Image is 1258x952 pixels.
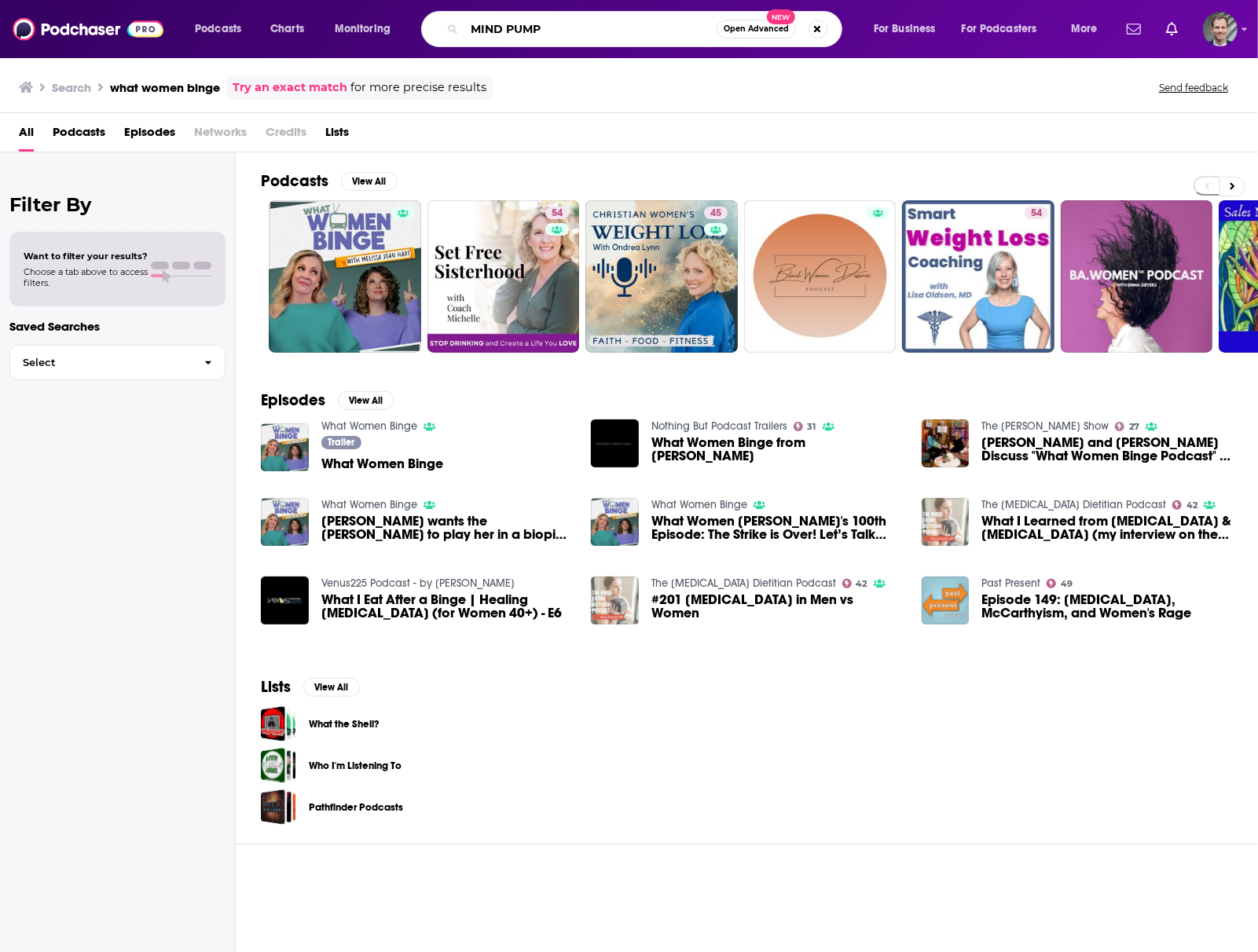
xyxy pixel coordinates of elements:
[321,419,417,433] a: What Women Binge
[309,757,402,774] a: Who I'm Listening To
[321,498,417,511] a: What Women Binge
[1115,422,1139,431] a: 27
[341,172,398,191] button: View All
[24,266,148,288] span: Choose a tab above to access filters.
[321,457,443,471] a: What Women Binge
[1060,16,1117,42] button: open menu
[335,18,391,40] span: Monitoring
[902,200,1054,353] a: 54
[266,119,306,152] span: Credits
[261,423,309,471] img: What Women Binge
[19,119,34,152] a: All
[651,419,787,433] a: Nothing But Podcast Trailers
[261,390,325,410] h2: Episodes
[1120,16,1147,42] a: Show notifications dropdown
[328,438,354,447] span: Trailer
[724,25,789,33] span: Open Advanced
[1154,81,1233,94] button: Send feedback
[53,119,105,152] a: Podcasts
[1025,207,1048,219] a: 54
[651,436,903,463] a: What Women Binge from Melissa Joan Hart
[261,789,296,825] a: Pathfinder Podcasts
[1071,18,1098,40] span: More
[591,577,639,624] img: #201 Binge Eating in Men vs Women
[981,593,1233,620] span: Episode 149: [MEDICAL_DATA], McCarthyism, and Women's Rage
[261,390,394,410] a: EpisodesView All
[962,18,1037,40] span: For Podcasters
[856,580,867,588] span: 42
[261,171,398,191] a: PodcastsView All
[981,436,1233,463] span: [PERSON_NAME] and [PERSON_NAME] Discuss "What Women Binge Podcast" | Available Everywhere
[1047,579,1073,588] a: 49
[842,579,867,588] a: 42
[981,436,1233,463] a: Melissa Joan Hart and Amanda Lee Discuss "What Women Binge Podcast" | Available Everywhere
[427,200,580,353] a: 54
[651,498,747,511] a: What Women Binge
[13,14,163,44] img: Podchaser - Follow, Share and Rate Podcasts
[110,80,220,95] h3: what women binge
[324,16,411,42] button: open menu
[350,79,486,97] span: for more precise results
[710,206,721,222] span: 45
[591,498,639,546] img: What Women Binge's 100th Episode: The Strike is Over! Let’s Talk Barbie and Beyond!
[651,514,903,541] span: What Women [PERSON_NAME]'s 100th Episode: The Strike is Over! Let’s Talk Barbie and Beyond!
[1129,423,1139,430] span: 27
[808,423,816,430] span: 31
[1061,580,1073,588] span: 49
[124,119,175,152] a: Episodes
[309,716,379,733] a: What the Shell?
[260,16,314,42] a: Charts
[9,319,226,334] p: Saved Searches
[767,9,795,24] span: New
[184,16,262,42] button: open menu
[794,422,816,431] a: 31
[651,514,903,541] a: What Women Binge's 100th Episode: The Strike is Over! Let’s Talk Barbie and Beyond!
[261,677,360,697] a: ListsView All
[321,514,573,541] a: Candice King wants the Olsen Twins to play her in a biopic - What Women Binge
[436,11,857,47] div: Search podcasts, credits, & more...
[717,20,796,38] button: Open AdvancedNew
[1172,500,1197,510] a: 42
[464,16,717,42] input: Search podcasts, credits, & more...
[10,357,192,368] span: Select
[261,706,296,741] a: What the Shell?
[338,391,394,410] button: View All
[651,593,903,620] span: #201 [MEDICAL_DATA] in Men vs Women
[24,251,148,262] span: Want to filter your results?
[874,18,936,40] span: For Business
[922,498,970,546] a: What I Learned from Binge Eating & Amenorrhea (my interview on the Nourishing Women Podcast)
[261,677,291,697] h2: Lists
[981,419,1109,433] a: The Brett Allan Show
[9,345,226,380] button: Select
[981,514,1233,541] a: What I Learned from Binge Eating & Amenorrhea (my interview on the Nourishing Women Podcast)
[952,16,1060,42] button: open menu
[261,171,328,191] h2: Podcasts
[981,514,1233,541] span: What I Learned from [MEDICAL_DATA] & [MEDICAL_DATA] (my interview on the Nourishing Women Podcast)
[651,577,836,590] a: The Binge Eating Dietitian Podcast
[981,498,1166,511] a: The Binge Eating Dietitian Podcast
[325,119,349,152] a: Lists
[1203,12,1238,46] img: User Profile
[261,577,309,624] img: What I Eat After a Binge | Healing Binge Eating (for Women 40+) - E6
[585,200,738,353] a: 45
[1203,12,1238,46] span: Logged in as kwerderman
[704,207,728,219] a: 45
[552,206,563,222] span: 54
[591,419,639,467] img: What Women Binge from Melissa Joan Hart
[863,16,955,42] button: open menu
[922,419,970,467] img: Melissa Joan Hart and Amanda Lee Discuss "What Women Binge Podcast" | Available Everywhere
[922,577,970,624] img: Episode 149: Binge Drinking, McCarthyism, and Women's Rage
[1031,206,1042,222] span: 54
[261,498,309,546] a: Candice King wants the Olsen Twins to play her in a biopic - What Women Binge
